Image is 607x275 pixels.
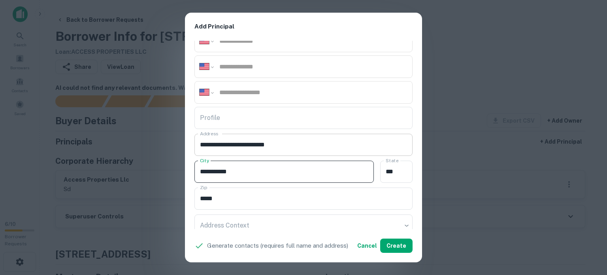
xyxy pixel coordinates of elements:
[200,157,209,164] label: City
[194,214,413,237] div: ​
[380,239,413,253] button: Create
[207,241,348,250] p: Generate contacts (requires full name and address)
[200,184,207,191] label: Zip
[386,157,398,164] label: State
[567,212,607,250] iframe: Chat Widget
[354,239,380,253] button: Cancel
[185,13,422,41] h2: Add Principal
[200,130,218,137] label: Address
